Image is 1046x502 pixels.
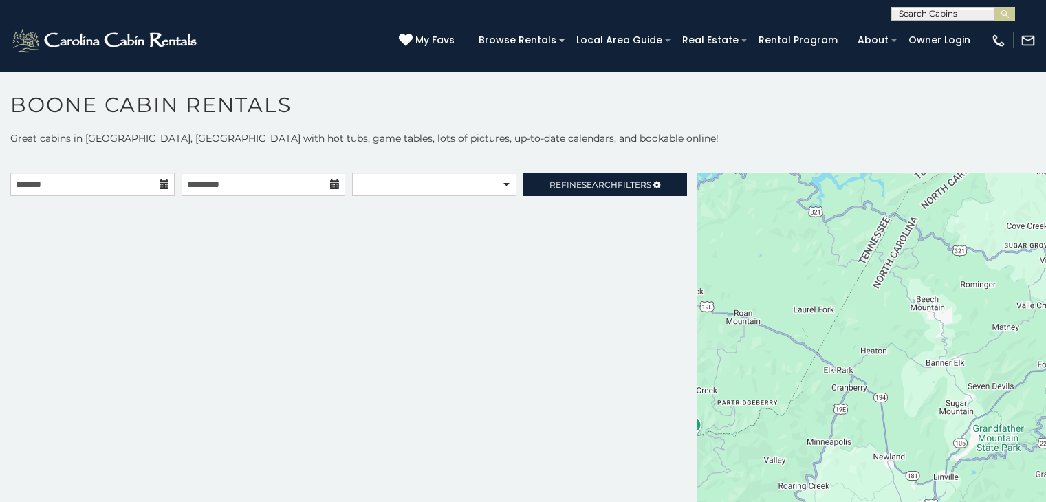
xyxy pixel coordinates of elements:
[582,179,618,190] span: Search
[523,173,688,196] a: RefineSearchFilters
[549,179,651,190] span: Refine Filters
[902,30,977,51] a: Owner Login
[675,30,745,51] a: Real Estate
[399,33,458,48] a: My Favs
[10,27,201,54] img: White-1-2.png
[472,30,563,51] a: Browse Rentals
[991,33,1006,48] img: phone-regular-white.png
[851,30,895,51] a: About
[415,33,455,47] span: My Favs
[752,30,845,51] a: Rental Program
[1021,33,1036,48] img: mail-regular-white.png
[569,30,669,51] a: Local Area Guide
